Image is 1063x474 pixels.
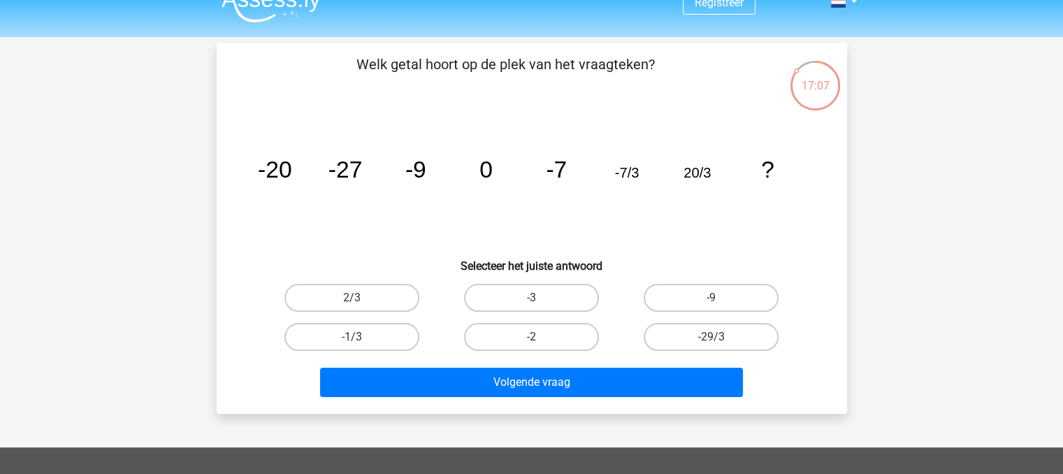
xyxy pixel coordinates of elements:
label: -9 [644,284,779,312]
tspan: -20 [257,157,291,182]
div: 17:07 [789,59,841,94]
tspan: -7/3 [614,165,639,180]
tspan: -7 [546,157,567,182]
p: Welk getal hoort op de plek van het vraagteken? [239,54,772,96]
tspan: ? [761,157,774,182]
label: -2 [464,323,599,351]
label: 2/3 [284,284,419,312]
label: -1/3 [284,323,419,351]
label: -3 [464,284,599,312]
tspan: -9 [405,157,426,182]
tspan: -27 [328,157,362,182]
h6: Selecteer het juiste antwoord [239,248,825,273]
label: -29/3 [644,323,779,351]
tspan: 0 [479,157,493,182]
tspan: 20/3 [684,165,711,180]
button: Volgende vraag [320,368,743,397]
